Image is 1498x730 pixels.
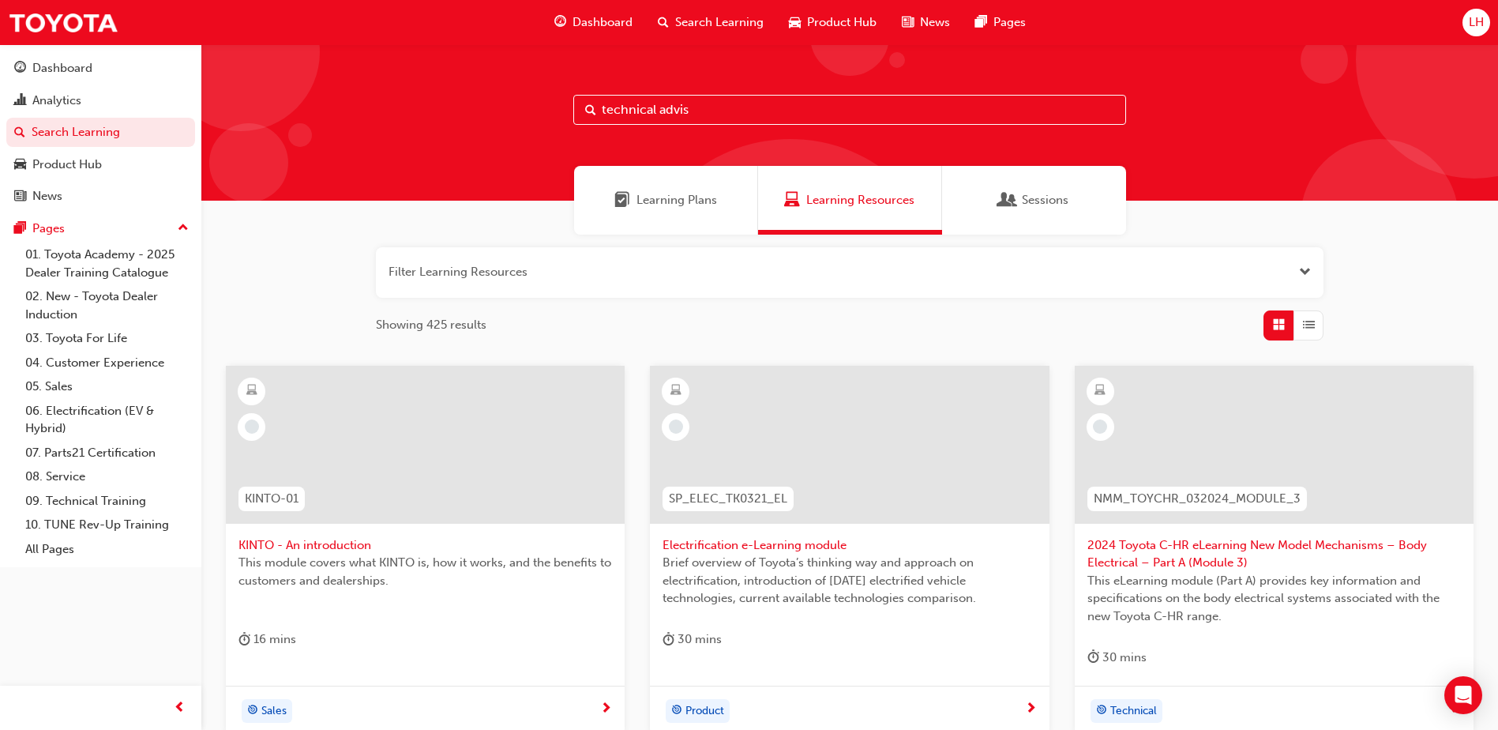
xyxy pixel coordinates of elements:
[807,13,877,32] span: Product Hub
[663,630,674,649] span: duration-icon
[32,187,62,205] div: News
[1469,13,1484,32] span: LH
[32,220,65,238] div: Pages
[671,701,682,721] span: target-icon
[246,381,257,401] span: learningResourceType_ELEARNING-icon
[758,166,942,235] a: Learning ResourcesLearning Resources
[32,59,92,77] div: Dashboard
[6,182,195,211] a: News
[993,13,1026,32] span: Pages
[658,13,669,32] span: search-icon
[19,351,195,375] a: 04. Customer Experience
[1093,420,1107,434] span: learningRecordVerb_NONE-icon
[789,13,801,32] span: car-icon
[1096,701,1107,721] span: target-icon
[178,218,189,239] span: up-icon
[238,554,612,589] span: This module covers what KINTO is, how it works, and the benefits to customers and dealerships.
[1444,676,1482,714] div: Open Intercom Messenger
[1462,9,1490,36] button: LH
[19,284,195,326] a: 02. New - Toyota Dealer Induction
[636,191,717,209] span: Learning Plans
[19,326,195,351] a: 03. Toyota For Life
[663,630,722,649] div: 30 mins
[1087,648,1099,668] span: duration-icon
[585,101,596,119] span: Search
[685,702,724,721] span: Product
[614,191,630,209] span: Learning Plans
[1094,381,1106,401] span: learningResourceType_ELEARNING-icon
[663,554,1036,608] span: Brief overview of Toyota’s thinking way and approach on electrification, introduction of [DATE] e...
[573,13,633,32] span: Dashboard
[245,420,259,434] span: learningRecordVerb_NONE-icon
[245,490,298,508] span: KINTO-01
[902,13,914,32] span: news-icon
[663,536,1036,555] span: Electrification e-Learning module
[8,5,118,40] img: Trak
[1299,263,1311,281] button: Open the filter
[1087,648,1147,668] div: 30 mins
[261,702,287,721] span: Sales
[19,465,195,489] a: 08. Service
[776,6,889,39] a: car-iconProduct Hub
[14,158,26,172] span: car-icon
[1094,490,1301,508] span: NMM_TOYCHR_032024_MODULE_3
[376,316,486,334] span: Showing 425 results
[963,6,1038,39] a: pages-iconPages
[238,630,296,649] div: 16 mins
[542,6,645,39] a: guage-iconDashboard
[975,13,987,32] span: pages-icon
[1087,536,1461,572] span: 2024 Toyota C-HR eLearning New Model Mechanisms – Body Electrical – Part A (Module 3)
[6,86,195,115] a: Analytics
[6,214,195,243] button: Pages
[669,490,787,508] span: SP_ELEC_TK0321_EL
[14,62,26,76] span: guage-icon
[806,191,914,209] span: Learning Resources
[554,13,566,32] span: guage-icon
[14,190,26,204] span: news-icon
[14,126,25,140] span: search-icon
[19,399,195,441] a: 06. Electrification (EV & Hybrid)
[784,191,800,209] span: Learning Resources
[19,243,195,284] a: 01. Toyota Academy - 2025 Dealer Training Catalogue
[675,13,764,32] span: Search Learning
[6,118,195,147] a: Search Learning
[174,698,186,718] span: prev-icon
[1022,191,1068,209] span: Sessions
[942,166,1126,235] a: SessionsSessions
[1025,702,1037,717] span: next-icon
[669,420,683,434] span: learningRecordVerb_NONE-icon
[14,222,26,236] span: pages-icon
[889,6,963,39] a: news-iconNews
[1273,316,1285,334] span: Grid
[19,441,195,465] a: 07. Parts21 Certification
[14,94,26,108] span: chart-icon
[247,701,258,721] span: target-icon
[6,51,195,214] button: DashboardAnalyticsSearch LearningProduct HubNews
[1087,572,1461,626] span: This eLearning module (Part A) provides key information and specifications on the body electrical...
[1000,191,1016,209] span: Sessions
[19,374,195,399] a: 05. Sales
[670,381,681,401] span: learningResourceType_ELEARNING-icon
[32,156,102,174] div: Product Hub
[19,537,195,562] a: All Pages
[19,513,195,537] a: 10. TUNE Rev-Up Training
[238,536,612,555] span: KINTO - An introduction
[645,6,776,39] a: search-iconSearch Learning
[32,92,81,110] div: Analytics
[1303,316,1315,334] span: List
[238,630,250,649] span: duration-icon
[6,150,195,179] a: Product Hub
[920,13,950,32] span: News
[573,95,1126,125] input: Search...
[600,702,612,717] span: next-icon
[19,489,195,514] a: 09. Technical Training
[6,54,195,83] a: Dashboard
[1110,702,1157,721] span: Technical
[574,166,758,235] a: Learning PlansLearning Plans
